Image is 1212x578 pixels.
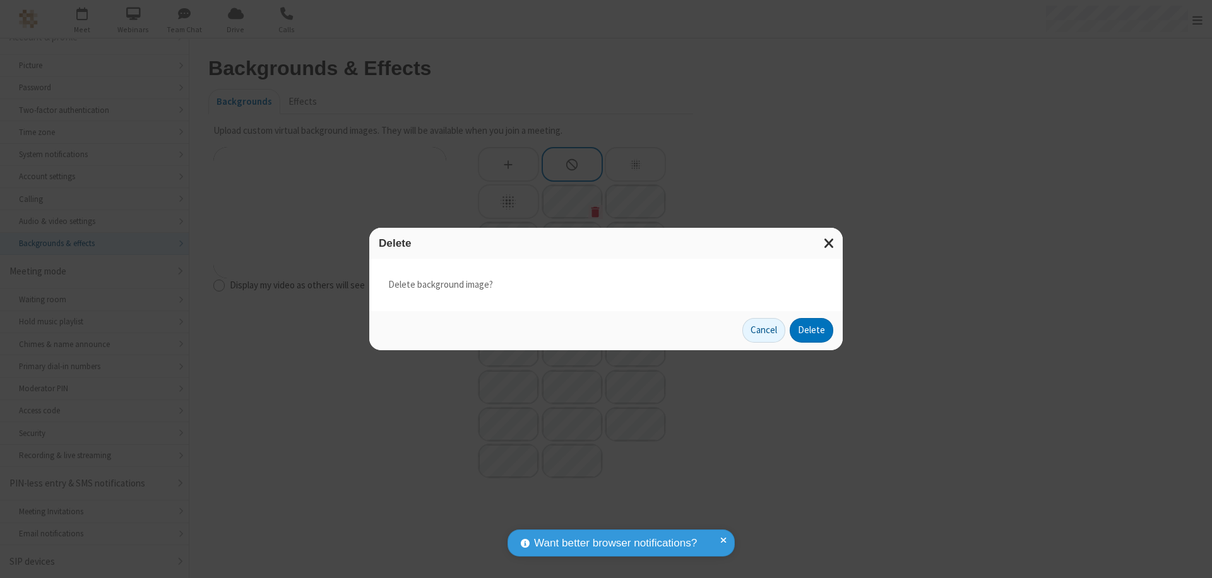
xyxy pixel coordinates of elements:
[379,237,833,249] h3: Delete
[816,228,843,259] button: Close modal
[742,318,785,343] button: Cancel
[369,259,843,311] div: Delete background image?
[790,318,833,343] button: Delete
[534,535,697,551] span: Want better browser notifications?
